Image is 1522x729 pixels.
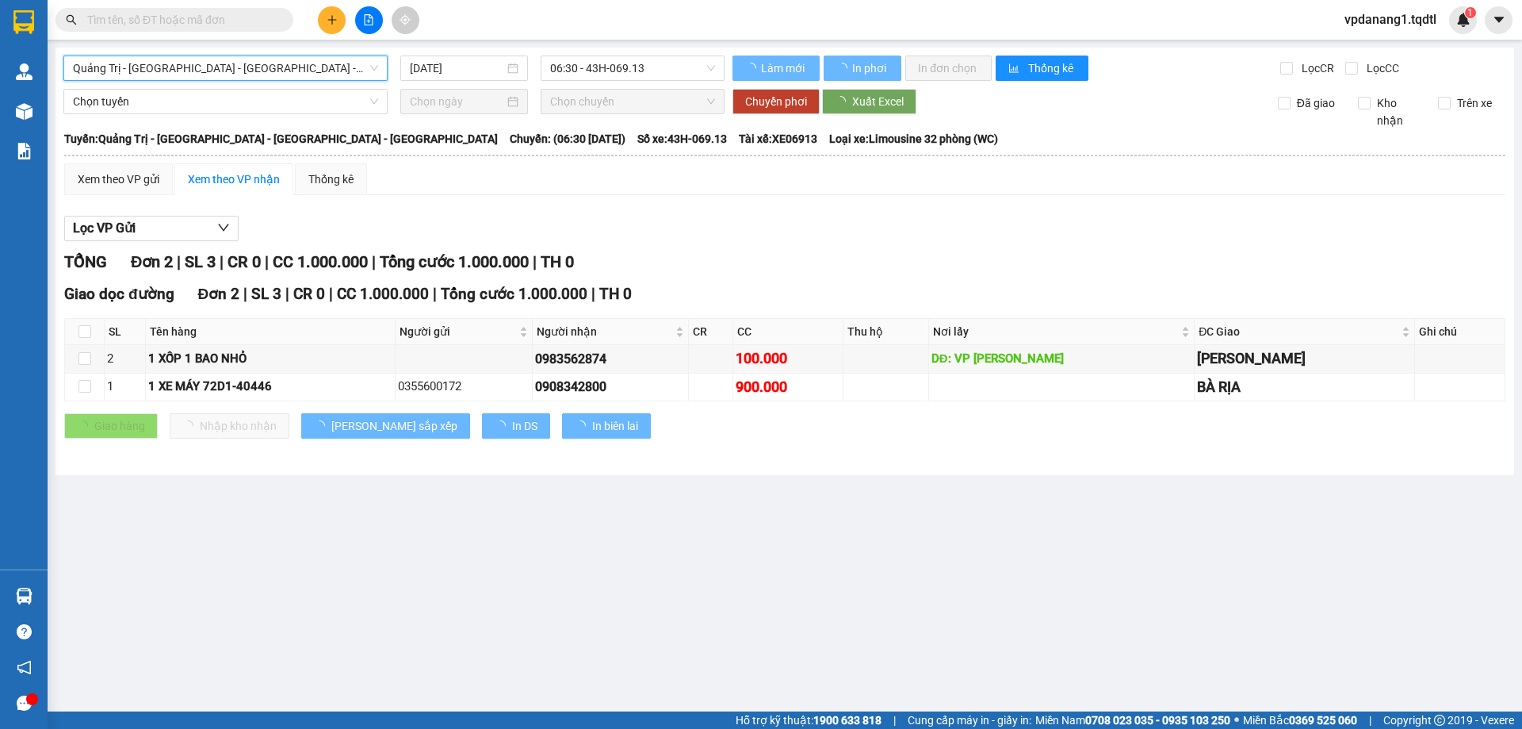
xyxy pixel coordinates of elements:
[177,252,181,271] span: |
[495,420,512,432] span: loading
[931,350,1191,369] div: DĐ: VP [PERSON_NAME]
[314,420,331,432] span: loading
[433,285,437,303] span: |
[1415,319,1505,345] th: Ghi chú
[933,323,1178,340] span: Nơi lấy
[1451,94,1498,112] span: Trên xe
[1465,7,1476,18] sup: 1
[592,417,638,435] span: In biên lai
[16,63,33,80] img: warehouse-icon
[852,59,889,77] span: In phơi
[852,93,904,110] span: Xuất Excel
[905,56,992,81] button: In đơn chọn
[17,696,32,711] span: message
[331,417,457,435] span: [PERSON_NAME] sắp xếp
[148,350,392,369] div: 1 XỐP 1 BAO NHỎ
[893,712,896,729] span: |
[829,130,998,148] span: Loại xe: Limousine 32 phòng (WC)
[836,63,850,74] span: loading
[736,376,840,398] div: 900.000
[64,252,107,271] span: TỔNG
[372,252,376,271] span: |
[550,56,715,80] span: 06:30 - 43H-069.13
[1199,323,1398,340] span: ĐC Giao
[835,96,852,107] span: loading
[251,285,281,303] span: SL 3
[327,14,338,25] span: plus
[1008,63,1022,75] span: bar-chart
[16,103,33,120] img: warehouse-icon
[148,378,392,397] div: 1 XE MÁY 72D1-40446
[689,319,733,345] th: CR
[13,10,34,34] img: logo-vxr
[17,660,32,675] span: notification
[380,252,529,271] span: Tổng cước 1.000.000
[1485,6,1512,34] button: caret-down
[813,714,881,727] strong: 1900 633 818
[107,378,143,397] div: 1
[400,14,411,25] span: aim
[591,285,595,303] span: |
[537,323,672,340] span: Người nhận
[131,252,173,271] span: Đơn 2
[1028,59,1076,77] span: Thống kê
[363,14,374,25] span: file-add
[228,252,261,271] span: CR 0
[1369,712,1371,729] span: |
[1434,715,1445,726] span: copyright
[1467,7,1473,18] span: 1
[301,413,470,439] button: [PERSON_NAME] sắp xếp
[736,712,881,729] span: Hỗ trợ kỹ thuật:
[64,132,498,145] b: Tuyến: Quảng Trị - [GEOGRAPHIC_DATA] - [GEOGRAPHIC_DATA] - [GEOGRAPHIC_DATA]
[1295,59,1337,77] span: Lọc CR
[273,252,368,271] span: CC 1.000.000
[1291,94,1341,112] span: Đã giao
[1035,712,1230,729] span: Miền Nam
[73,56,378,80] span: Quảng Trị - Huế - Đà Nẵng - Vũng Tàu
[535,377,686,397] div: 0908342800
[441,285,587,303] span: Tổng cước 1.000.000
[410,93,504,110] input: Chọn ngày
[1243,712,1357,729] span: Miền Bắc
[550,90,715,113] span: Chọn chuyến
[66,14,77,25] span: search
[64,413,158,439] button: Giao hàng
[64,216,239,241] button: Lọc VP Gửi
[637,130,727,148] span: Số xe: 43H-069.13
[293,285,325,303] span: CR 0
[217,221,230,234] span: down
[533,252,537,271] span: |
[510,130,625,148] span: Chuyến: (06:30 [DATE])
[73,218,136,238] span: Lọc VP Gửi
[732,56,820,81] button: Làm mới
[1197,347,1412,370] div: [PERSON_NAME]
[908,712,1031,729] span: Cung cấp máy in - giấy in:
[398,378,530,397] div: 0355600172
[410,59,504,77] input: 15/08/2025
[822,89,916,114] button: Xuất Excel
[265,252,269,271] span: |
[575,420,592,432] span: loading
[107,350,143,369] div: 2
[16,588,33,604] img: warehouse-icon
[198,285,240,303] span: Đơn 2
[188,171,280,188] div: Xem theo VP nhận
[146,319,395,345] th: Tên hàng
[736,347,840,370] div: 100.000
[243,285,247,303] span: |
[1456,13,1470,27] img: icon-new-feature
[535,349,686,369] div: 0983562874
[392,6,419,34] button: aim
[400,323,517,340] span: Người gửi
[482,413,550,439] button: In DS
[329,285,333,303] span: |
[739,130,817,148] span: Tài xế: XE06913
[73,90,378,113] span: Chọn tuyến
[1332,10,1449,29] span: vpdanang1.tqdtl
[1371,94,1426,129] span: Kho nhận
[1234,717,1239,723] span: ⚪️
[1289,714,1357,727] strong: 0369 525 060
[64,285,174,303] span: Giao dọc đường
[1492,13,1506,27] span: caret-down
[355,6,383,34] button: file-add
